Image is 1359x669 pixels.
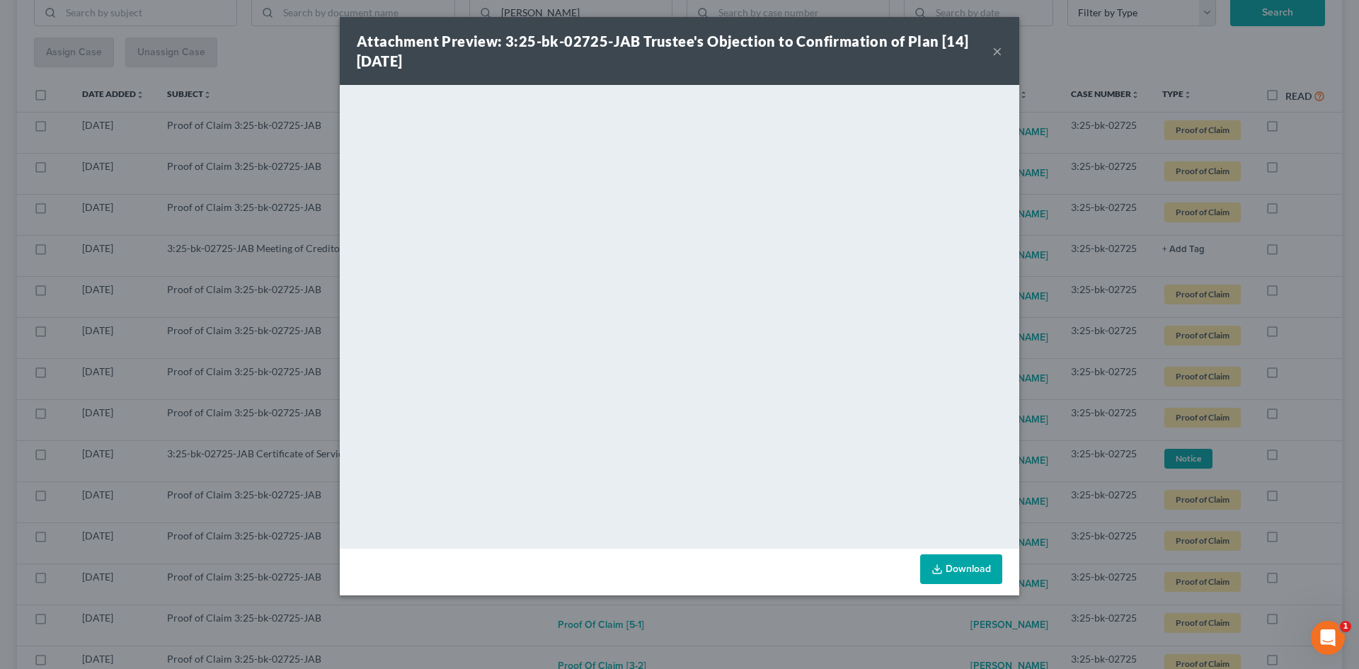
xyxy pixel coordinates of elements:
strong: Attachment Preview: 3:25-bk-02725-JAB Trustee's Objection to Confirmation of Plan [14] [DATE] [357,33,968,69]
iframe: Intercom live chat [1311,621,1345,655]
iframe: <object ng-attr-data='[URL][DOMAIN_NAME]' type='application/pdf' width='100%' height='650px'></ob... [340,85,1019,545]
button: × [992,42,1002,59]
span: 1 [1340,621,1351,632]
a: Download [920,554,1002,584]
